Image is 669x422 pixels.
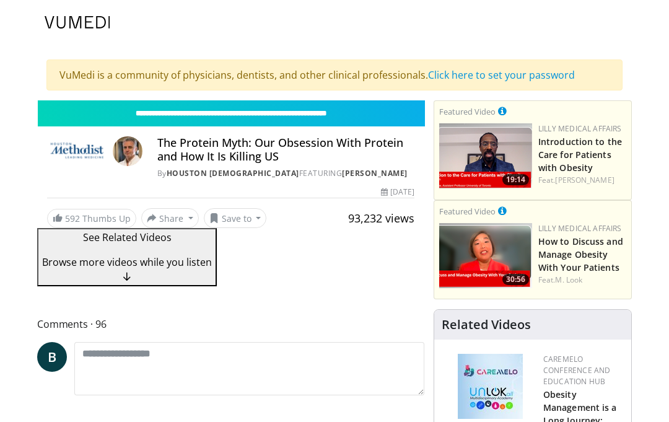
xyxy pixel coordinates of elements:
span: Comments 96 [37,316,424,332]
img: c98a6a29-1ea0-4bd5-8cf5-4d1e188984a7.png.150x105_q85_crop-smart_upscale.png [439,223,532,288]
a: Click here to set your password [428,68,575,82]
a: Houston [DEMOGRAPHIC_DATA] [167,168,299,178]
div: VuMedi is a community of physicians, dentists, and other clinical professionals. [46,59,623,90]
p: See Related Videos [42,230,212,245]
a: This is paid for by Lilly Medical Affairs [498,204,507,218]
img: VuMedi Logo [45,16,110,29]
img: Houston Methodist [47,136,108,166]
span: 30:56 [502,274,529,285]
a: B [37,342,67,372]
h4: The Protein Myth: Our Obsession With Protein and How It Is Killing US [157,136,414,163]
a: Lilly Medical Affairs [538,223,622,234]
div: By FEATURING [157,168,414,179]
a: M. Look [555,275,582,285]
a: 30:56 [439,223,532,288]
small: Featured Video [439,206,496,217]
a: Introduction to the Care for Patients with Obesity [538,136,622,174]
a: 592 Thumbs Up [47,209,136,228]
span: Browse more videos while you listen [42,255,212,269]
button: Share [141,208,199,228]
a: Lilly Medical Affairs [538,123,622,134]
a: This is paid for by Lilly Medical Affairs [498,104,507,118]
a: How to Discuss and Manage Obesity With Your Patients [538,235,623,273]
img: acc2e291-ced4-4dd5-b17b-d06994da28f3.png.150x105_q85_crop-smart_upscale.png [439,123,532,188]
img: 45df64a9-a6de-482c-8a90-ada250f7980c.png.150x105_q85_autocrop_double_scale_upscale_version-0.2.jpg [458,354,523,419]
a: 19:14 [439,123,532,188]
div: Feat. [538,175,626,186]
h4: Related Videos [442,317,531,332]
img: Avatar [113,136,142,166]
a: CaReMeLO Conference and Education Hub [543,354,610,387]
span: 93,232 views [348,211,414,226]
a: [PERSON_NAME] [342,168,408,178]
a: [PERSON_NAME] [555,175,614,185]
span: 592 [65,213,80,224]
div: Feat. [538,275,626,286]
span: 19:14 [502,174,529,185]
button: Save to [204,208,267,228]
small: Featured Video [439,106,496,117]
button: See Related Videos Browse more videos while you listen [37,228,217,286]
div: [DATE] [381,187,414,198]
